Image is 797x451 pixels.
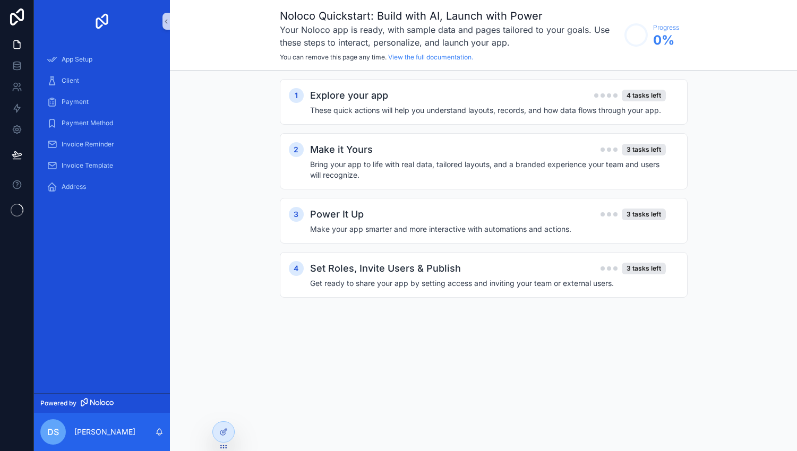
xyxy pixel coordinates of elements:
div: scrollable content [34,42,170,210]
h4: Make your app smarter and more interactive with automations and actions. [310,224,666,235]
h3: Your Noloco app is ready, with sample data and pages tailored to your goals. Use these steps to i... [280,23,619,49]
a: Invoice Template [40,156,164,175]
div: scrollable content [170,71,797,327]
span: Payment [62,98,89,106]
div: 3 [289,207,304,222]
div: 4 [289,261,304,276]
div: 4 tasks left [622,90,666,101]
span: Client [62,76,79,85]
a: Payment [40,92,164,111]
a: View the full documentation. [388,53,473,61]
span: Invoice Reminder [62,140,114,149]
h4: Bring your app to life with real data, tailored layouts, and a branded experience your team and u... [310,159,666,180]
h2: Explore your app [310,88,388,103]
div: 1 [289,88,304,103]
a: Powered by [34,393,170,413]
div: 3 tasks left [622,263,666,274]
span: Address [62,183,86,191]
h2: Power It Up [310,207,364,222]
h2: Make it Yours [310,142,373,157]
img: App logo [93,13,110,30]
span: You can remove this page any time. [280,53,387,61]
a: Payment Method [40,114,164,133]
h2: Set Roles, Invite Users & Publish [310,261,461,276]
div: 3 tasks left [622,144,666,155]
h4: These quick actions will help you understand layouts, records, and how data flows through your app. [310,105,666,116]
a: App Setup [40,50,164,69]
a: Invoice Reminder [40,135,164,154]
span: 0 % [653,32,679,49]
div: 2 [289,142,304,157]
span: Powered by [40,399,76,407]
h1: Noloco Quickstart: Build with AI, Launch with Power [280,8,619,23]
span: DS [47,426,59,438]
a: Address [40,177,164,196]
span: Progress [653,23,679,32]
span: Invoice Template [62,161,113,170]
span: Payment Method [62,119,113,127]
div: 3 tasks left [622,209,666,220]
a: Client [40,71,164,90]
span: App Setup [62,55,92,64]
p: [PERSON_NAME] [74,427,135,437]
h4: Get ready to share your app by setting access and inviting your team or external users. [310,278,666,289]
